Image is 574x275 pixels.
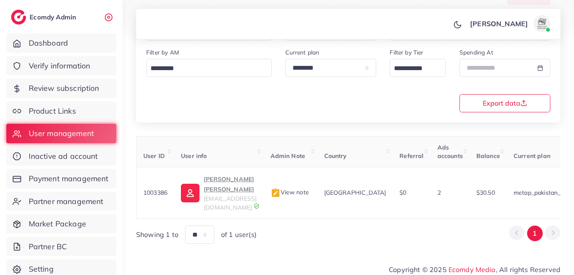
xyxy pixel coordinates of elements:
span: $30.50 [476,189,495,196]
span: User info [181,152,207,160]
img: avatar [533,15,550,32]
h2: Ecomdy Admin [30,13,78,21]
a: Market Package [6,214,116,234]
input: Search for option [148,62,261,75]
span: 1003386 [143,189,167,196]
div: Search for option [146,59,272,77]
input: Search for option [391,62,435,75]
a: Product Links [6,101,116,121]
span: of 1 user(s) [221,230,257,240]
ul: Pagination [509,226,560,241]
span: Balance [476,152,500,160]
a: Dashboard [6,33,116,53]
span: Payment management [29,173,109,184]
span: Inactive ad account [29,151,98,162]
img: ic-user-info.36bf1079.svg [181,184,200,202]
span: Verify information [29,60,90,71]
p: [PERSON_NAME] [470,19,528,29]
span: metap_pakistan_001 [514,189,571,196]
span: Partner management [29,196,104,207]
img: 9CAL8B2pu8EFxCJHYAAAAldEVYdGRhdGU6Y3JlYXRlADIwMjItMTItMDlUMDQ6NTg6MzkrMDA6MDBXSlgLAAAAJXRFWHRkYXR... [254,203,260,209]
a: Partner BC [6,237,116,256]
span: Market Package [29,218,86,229]
label: Spending At [459,48,493,57]
button: Go to page 1 [527,226,543,241]
span: Country [324,152,347,160]
span: Product Links [29,106,76,117]
button: Export data [459,94,550,112]
span: View note [271,188,309,196]
span: Setting [29,264,54,275]
img: logo [11,10,26,25]
span: Admin Note [271,152,306,160]
span: Partner BC [29,241,67,252]
span: Showing 1 to [136,230,178,240]
a: Review subscription [6,79,116,98]
a: Verify information [6,56,116,76]
label: Filter by AM [146,48,179,57]
a: Payment management [6,169,116,188]
label: Filter by Tier [390,48,423,57]
span: Copyright © 2025 [389,264,560,275]
span: User management [29,128,94,139]
span: $0 [399,189,406,196]
span: , All rights Reserved [496,264,560,275]
span: [GEOGRAPHIC_DATA] [324,189,386,196]
a: Partner management [6,192,116,211]
a: logoEcomdy Admin [11,10,78,25]
span: 2 [437,189,441,196]
span: Current plan [514,152,550,160]
span: User ID [143,152,165,160]
div: Search for option [390,59,446,77]
span: Ads accounts [437,144,463,160]
a: [PERSON_NAME] [PERSON_NAME][EMAIL_ADDRESS][DOMAIN_NAME] [181,174,257,212]
span: Dashboard [29,38,68,49]
span: Export data [483,100,527,106]
span: Review subscription [29,83,99,94]
label: Current plan [285,48,319,57]
img: admin_note.cdd0b510.svg [271,188,281,198]
span: [EMAIL_ADDRESS][DOMAIN_NAME] [204,195,257,211]
a: [PERSON_NAME]avatar [465,15,554,32]
a: Ecomdy Media [448,265,496,274]
a: Inactive ad account [6,147,116,166]
span: Referral [399,152,424,160]
p: [PERSON_NAME] [PERSON_NAME] [204,174,257,194]
a: User management [6,124,116,143]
